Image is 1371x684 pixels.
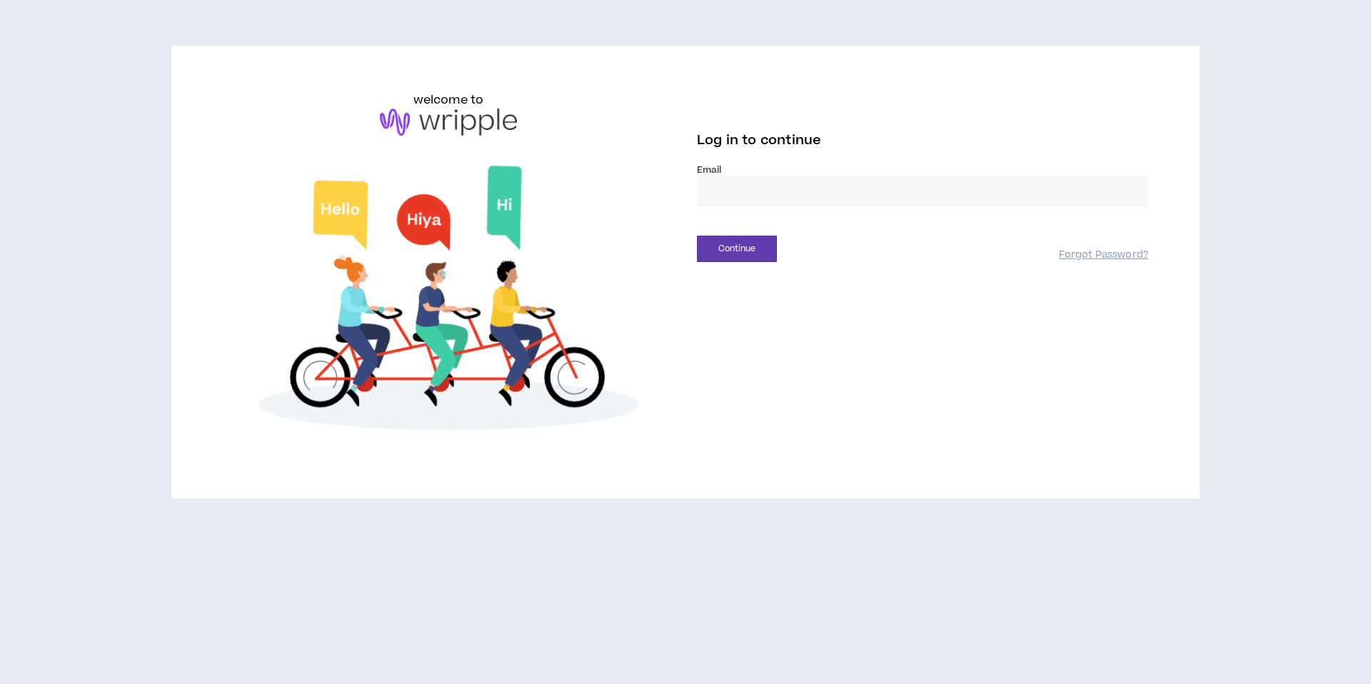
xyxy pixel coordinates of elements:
[697,236,777,262] button: Continue
[697,164,1148,176] label: Email
[380,109,517,136] img: logo-brand.png
[697,131,821,149] span: Log in to continue
[1059,248,1148,262] a: Forgot Password?
[223,150,674,453] img: Welcome to Wripple
[413,91,484,109] h6: welcome to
